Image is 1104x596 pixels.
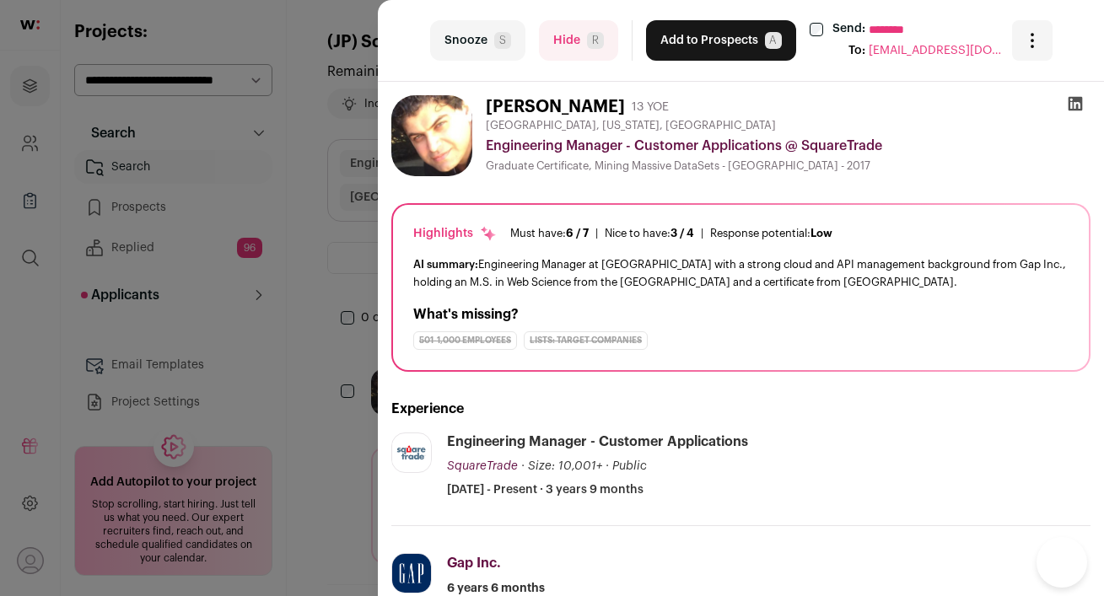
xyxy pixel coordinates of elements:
span: AI summary: [413,259,478,270]
div: Engineering Manager at [GEOGRAPHIC_DATA] with a strong cloud and API management background from G... [413,255,1069,291]
div: Graduate Certificate, Mining Massive DataSets - [GEOGRAPHIC_DATA] - 2017 [486,159,1091,173]
label: Send: [832,20,865,39]
img: abdf5a9568b2b65300d6a298216880411fe623baea714331b8ba4be8195f9c22.jpg [392,443,431,464]
div: Engineering Manager - Customer Applications @ SquareTrade [486,136,1091,156]
span: A [765,32,782,49]
div: Response potential: [710,227,832,240]
div: To: [848,42,865,61]
ul: | | [510,227,832,240]
img: 20015ab94194cd89ff1426d126ef95576515d78fdf345a1d31c51aba5cf4ea3a [391,95,472,176]
button: Open dropdown [1012,20,1053,61]
span: 3 / 4 [670,228,694,239]
h1: [PERSON_NAME] [486,95,625,119]
span: · [606,458,609,475]
span: R [587,32,604,49]
span: [GEOGRAPHIC_DATA], [US_STATE], [GEOGRAPHIC_DATA] [486,119,776,132]
button: Add to ProspectsA [646,20,796,61]
span: · Size: 10,001+ [521,460,602,472]
span: [EMAIL_ADDRESS][DOMAIN_NAME] [869,42,1004,61]
button: HideR [539,20,618,61]
div: Nice to have: [605,227,694,240]
h2: Experience [391,399,1091,419]
div: 13 YOE [632,99,669,115]
span: [DATE] - Present · 3 years 9 months [447,481,644,498]
span: SquareTrade [447,460,518,472]
div: Must have: [510,227,589,240]
div: 501-1,000 employees [413,331,517,350]
span: 6 / 7 [566,228,589,239]
button: SnoozeS [430,20,525,61]
span: S [494,32,511,49]
span: Low [810,228,832,239]
span: Gap Inc. [447,556,501,570]
img: 1782dbc7eb3a32d12dafb414eaf853d016138e742cc142ae7498a548a1dc4b9a.jpg [392,554,431,593]
div: Engineering Manager - Customer Applications [447,432,748,451]
div: Highlights [413,225,497,242]
iframe: Help Scout Beacon - Open [1037,537,1087,588]
div: Lists: Target Companies [524,331,648,350]
span: Public [612,460,647,472]
h2: What's missing? [413,304,1069,325]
